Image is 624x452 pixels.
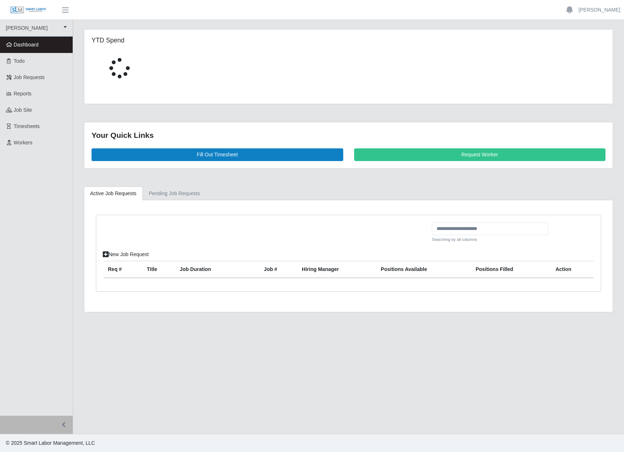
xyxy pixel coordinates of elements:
[92,130,605,141] div: Your Quick Links
[142,261,175,278] th: Title
[14,58,25,64] span: Todo
[92,37,256,44] h5: YTD Spend
[376,261,471,278] th: Positions Available
[14,123,40,129] span: Timesheets
[354,148,606,161] a: Request Worker
[92,148,343,161] a: Fill Out Timesheet
[14,74,45,80] span: Job Requests
[432,237,548,243] small: Searching by all columns
[297,261,376,278] th: Hiring Manager
[98,248,154,261] a: New Job Request
[14,107,32,113] span: job site
[260,261,298,278] th: Job #
[471,261,551,278] th: Positions Filled
[84,186,143,201] a: Active Job Requests
[551,261,593,278] th: Action
[579,6,620,14] a: [PERSON_NAME]
[104,261,142,278] th: Req #
[175,261,244,278] th: Job Duration
[14,42,39,48] span: Dashboard
[14,91,32,96] span: Reports
[143,186,206,201] a: Pending Job Requests
[10,6,46,14] img: SLM Logo
[6,440,95,446] span: © 2025 Smart Labor Management, LLC
[14,140,33,145] span: Workers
